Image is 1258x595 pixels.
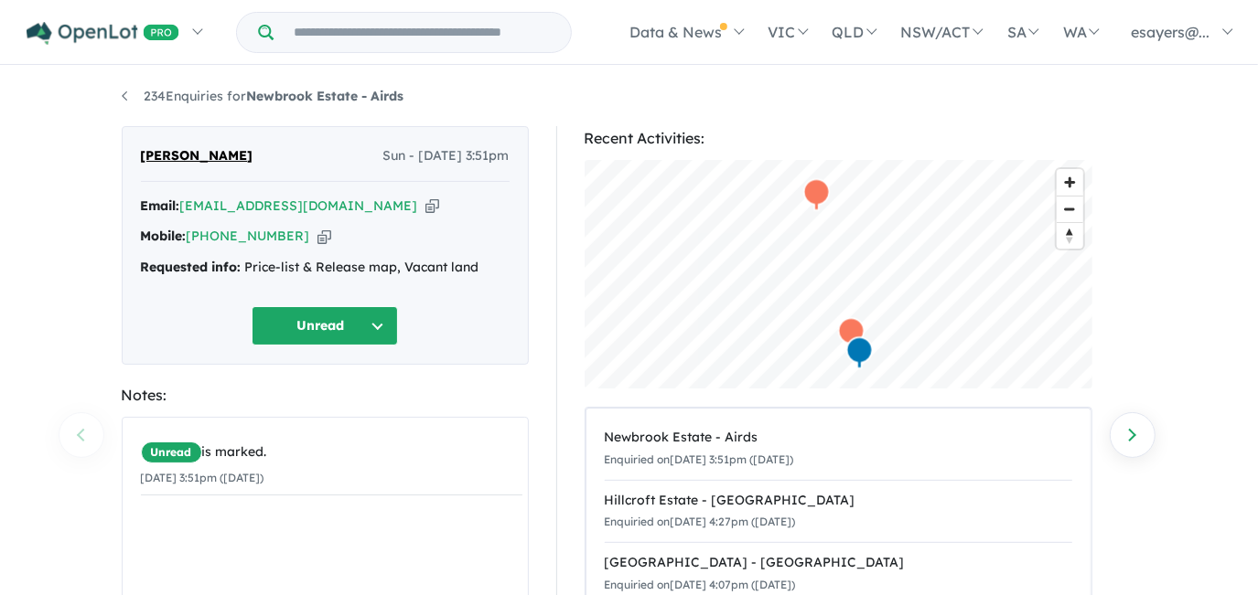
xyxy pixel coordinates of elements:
div: Hillcroft Estate - [GEOGRAPHIC_DATA] [605,490,1072,512]
button: Reset bearing to north [1057,222,1083,249]
span: Reset bearing to north [1057,223,1083,249]
div: Map marker [837,317,865,351]
div: Map marker [802,178,830,212]
span: Sun - [DATE] 3:51pm [383,145,510,167]
small: Enquiried on [DATE] 4:27pm ([DATE]) [605,515,796,528]
button: Copy [425,197,439,216]
div: Map marker [845,336,873,370]
a: Hillcroft Estate - [GEOGRAPHIC_DATA]Enquiried on[DATE] 4:27pm ([DATE]) [605,480,1072,544]
nav: breadcrumb [122,86,1137,108]
span: esayers@... [1131,23,1210,41]
strong: Mobile: [141,228,187,244]
a: Newbrook Estate - AirdsEnquiried on[DATE] 3:51pm ([DATE]) [605,418,1072,481]
div: Newbrook Estate - Airds [605,427,1072,449]
div: Notes: [122,383,529,408]
small: Enquiried on [DATE] 4:07pm ([DATE]) [605,578,796,591]
div: is marked. [141,441,522,463]
img: Openlot PRO Logo White [27,22,179,45]
div: Price-list & Release map, Vacant land [141,257,510,279]
div: [GEOGRAPHIC_DATA] - [GEOGRAPHIC_DATA] [605,552,1072,574]
a: 234Enquiries forNewbrook Estate - Airds [122,88,404,104]
a: [PHONE_NUMBER] [187,228,310,244]
small: [DATE] 3:51pm ([DATE]) [141,471,264,484]
strong: Requested info: [141,259,242,275]
span: [PERSON_NAME] [141,145,253,167]
div: Recent Activities: [585,126,1092,151]
button: Zoom out [1057,196,1083,222]
small: Enquiried on [DATE] 3:51pm ([DATE]) [605,452,794,466]
strong: Email: [141,197,180,214]
button: Copy [317,227,331,246]
strong: Newbrook Estate - Airds [247,88,404,104]
span: Zoom out [1057,197,1083,222]
a: [EMAIL_ADDRESS][DOMAIN_NAME] [180,197,418,214]
input: Try estate name, suburb, builder or developer [277,13,567,52]
canvas: Map [585,160,1092,388]
span: Unread [141,441,202,463]
button: Zoom in [1057,169,1083,196]
button: Unread [252,306,398,345]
